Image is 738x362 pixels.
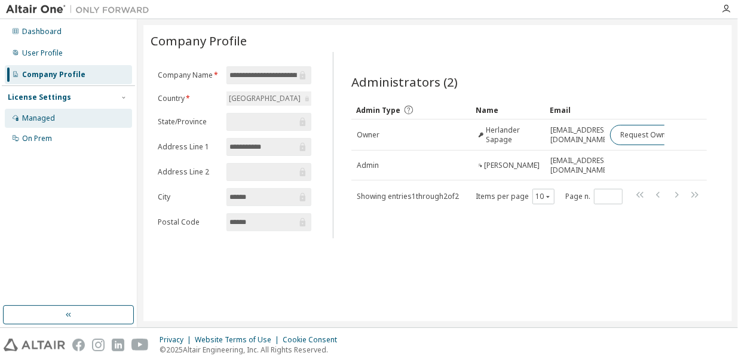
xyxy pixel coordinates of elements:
span: Admin Type [356,105,400,115]
span: Herlander Sapage [486,125,540,145]
img: instagram.svg [92,339,105,351]
div: Email [550,100,600,119]
label: Address Line 1 [158,142,219,152]
div: [GEOGRAPHIC_DATA] [226,91,311,106]
span: [EMAIL_ADDRESS][DOMAIN_NAME] [550,125,611,145]
div: Dashboard [22,27,62,36]
img: youtube.svg [131,339,149,351]
img: Altair One [6,4,155,16]
span: Company Profile [151,32,247,49]
div: Website Terms of Use [195,335,283,345]
label: Company Name [158,70,219,80]
label: Country [158,94,219,103]
span: Administrators (2) [351,73,458,90]
span: Page n. [565,189,623,204]
img: facebook.svg [72,339,85,351]
label: City [158,192,219,202]
p: © 2025 Altair Engineering, Inc. All Rights Reserved. [160,345,344,355]
img: linkedin.svg [112,339,124,351]
div: Managed [22,113,55,123]
div: Privacy [160,335,195,345]
img: altair_logo.svg [4,339,65,351]
span: Admin [357,161,379,170]
div: User Profile [22,48,63,58]
span: Items per page [476,189,555,204]
label: Address Line 2 [158,167,219,177]
button: 10 [535,192,552,201]
span: Owner [357,130,379,140]
span: [PERSON_NAME] [484,161,540,170]
button: Request Owner Change [610,125,711,145]
span: Showing entries 1 through 2 of 2 [357,191,459,201]
div: License Settings [8,93,71,102]
div: Cookie Consent [283,335,344,345]
span: [EMAIL_ADDRESS][DOMAIN_NAME] [550,156,611,175]
div: [GEOGRAPHIC_DATA] [227,92,302,105]
label: Postal Code [158,217,219,227]
div: On Prem [22,134,52,143]
label: State/Province [158,117,219,127]
div: Company Profile [22,70,85,79]
div: Name [476,100,540,119]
